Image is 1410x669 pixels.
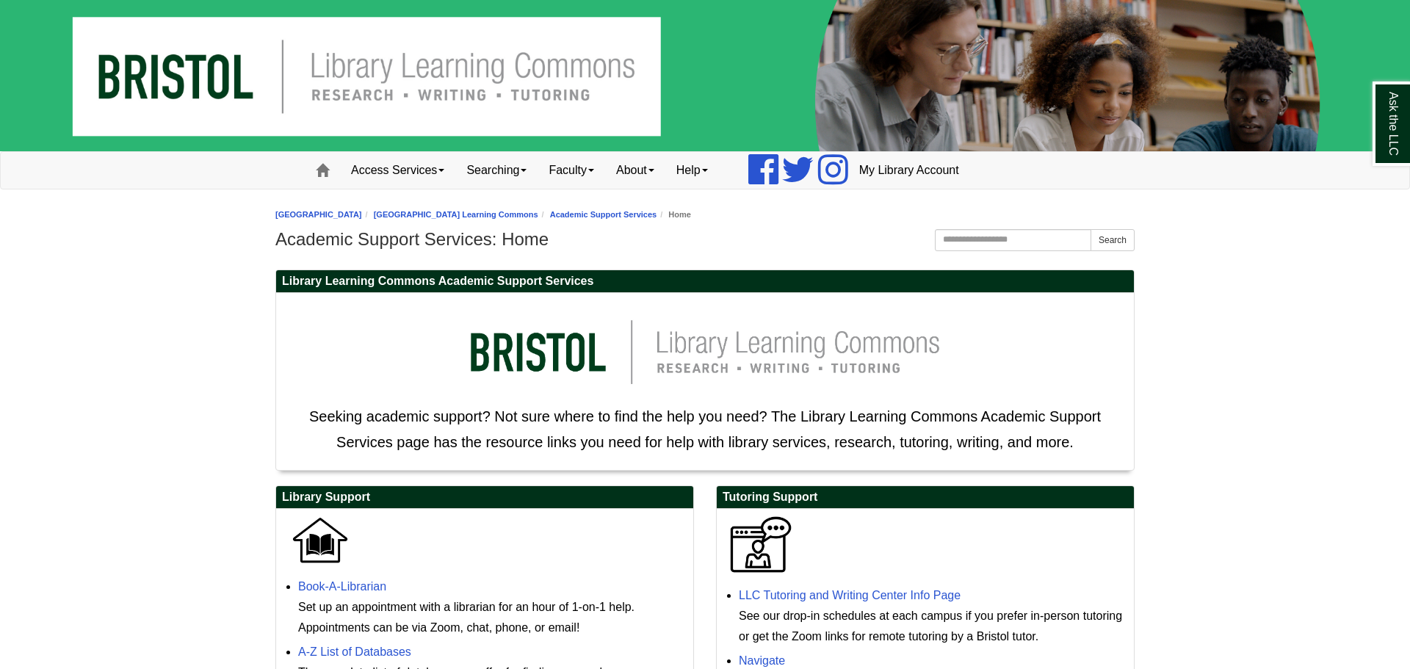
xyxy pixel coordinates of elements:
[665,152,719,189] a: Help
[657,208,691,222] li: Home
[298,580,386,593] a: Book-A-Librarian
[298,646,411,658] a: A-Z List of Databases
[717,486,1134,509] h2: Tutoring Support
[340,152,455,189] a: Access Services
[298,597,686,638] div: Set up an appointment with a librarian for an hour of 1-on-1 help. Appointments can be via Zoom, ...
[739,654,785,667] a: Navigate
[275,208,1135,222] nav: breadcrumb
[848,152,970,189] a: My Library Account
[374,210,538,219] a: [GEOGRAPHIC_DATA] Learning Commons
[739,606,1127,647] div: See our drop-in schedules at each campus if you prefer in-person tutoring or get the Zoom links f...
[455,152,538,189] a: Searching
[276,270,1134,293] h2: Library Learning Commons Academic Support Services
[605,152,665,189] a: About
[275,229,1135,250] h1: Academic Support Services: Home
[538,152,605,189] a: Faculty
[739,589,961,601] a: LLC Tutoring and Writing Center Info Page
[1091,229,1135,251] button: Search
[550,210,657,219] a: Academic Support Services
[275,210,362,219] a: [GEOGRAPHIC_DATA]
[309,408,1101,450] span: Seeking academic support? Not sure where to find the help you need? The Library Learning Commons ...
[448,300,962,404] img: llc logo
[276,486,693,509] h2: Library Support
